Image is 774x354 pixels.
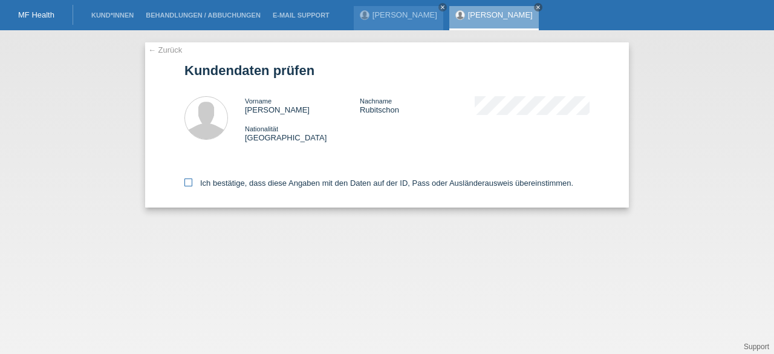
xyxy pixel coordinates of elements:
div: Rubitschon [360,96,475,114]
a: Kund*innen [85,11,140,19]
div: [GEOGRAPHIC_DATA] [245,124,360,142]
a: E-Mail Support [267,11,336,19]
a: [PERSON_NAME] [468,10,533,19]
a: MF Health [18,10,54,19]
div: [PERSON_NAME] [245,96,360,114]
a: Behandlungen / Abbuchungen [140,11,267,19]
span: Nachname [360,97,392,105]
h1: Kundendaten prüfen [184,63,590,78]
i: close [440,4,446,10]
a: close [438,3,447,11]
i: close [535,4,541,10]
a: ← Zurück [148,45,182,54]
a: Support [744,343,769,351]
label: Ich bestätige, dass diese Angaben mit den Daten auf der ID, Pass oder Ausländerausweis übereinsti... [184,179,573,188]
span: Vorname [245,97,272,105]
a: [PERSON_NAME] [372,10,437,19]
span: Nationalität [245,125,278,133]
a: close [534,3,542,11]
